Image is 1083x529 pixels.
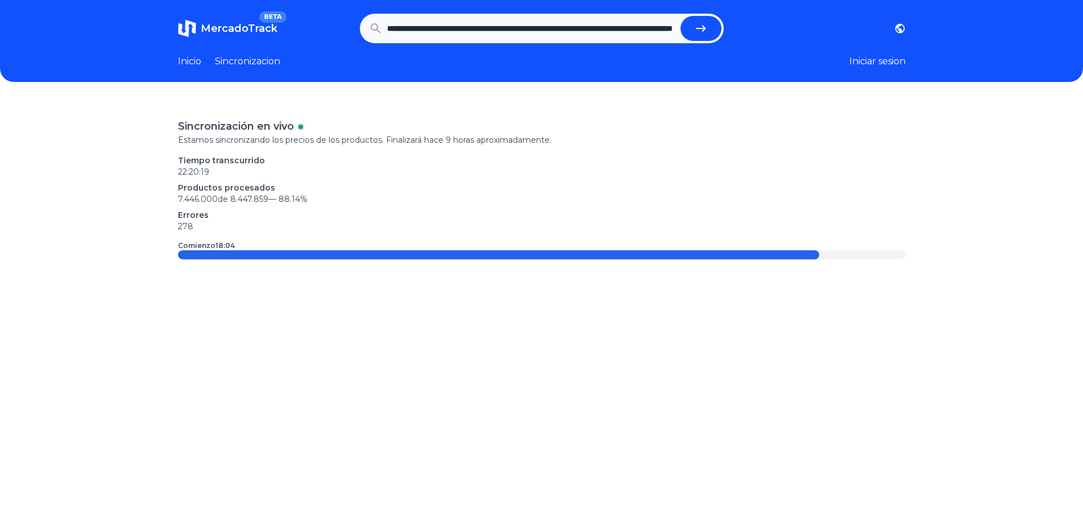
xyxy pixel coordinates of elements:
span: MercadoTrack [201,22,277,35]
a: Inicio [178,55,201,68]
p: Tiempo transcurrido [178,155,906,166]
p: Productos procesados [178,182,906,193]
p: 278 [178,221,906,232]
p: Estamos sincronizando los precios de los productos. Finalizará hace 9 horas aproximadamente. [178,134,906,146]
img: MercadoTrack [178,19,196,38]
p: Errores [178,209,906,221]
a: Sincronizacion [215,55,280,68]
span: 88.14 % [279,194,308,204]
button: Iniciar sesion [849,55,906,68]
p: 7.446.000 de 8.447.859 — [178,193,906,205]
time: 22:20:19 [178,167,209,177]
p: Sincronización en vivo [178,118,294,134]
span: BETA [259,11,286,23]
p: Comienzo [178,241,235,250]
time: 18:04 [215,241,235,250]
a: MercadoTrackBETA [178,19,277,38]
